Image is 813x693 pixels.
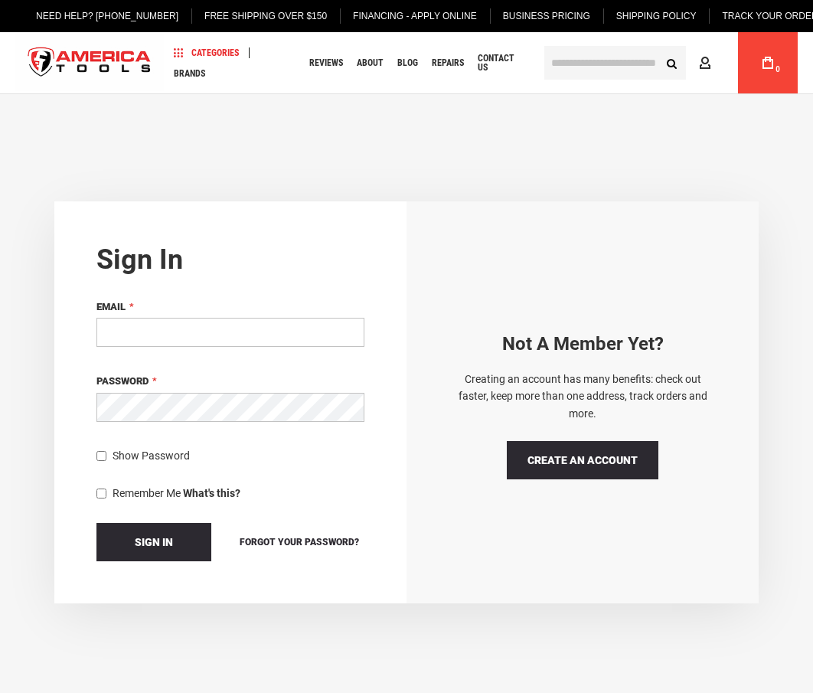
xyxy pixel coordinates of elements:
[432,58,464,67] span: Repairs
[357,58,384,67] span: About
[96,301,126,312] span: Email
[174,47,239,58] span: Categories
[350,53,390,74] a: About
[167,63,212,83] a: Brands
[96,244,183,276] strong: Sign in
[502,333,664,355] strong: Not a Member yet?
[240,537,359,548] span: Forgot Your Password?
[113,449,190,462] span: Show Password
[96,523,211,561] button: Sign In
[527,454,638,466] span: Create an Account
[135,536,173,548] span: Sign In
[113,487,181,499] span: Remember Me
[96,375,149,387] span: Password
[390,53,425,74] a: Blog
[183,487,240,499] strong: What's this?
[753,32,782,93] a: 0
[15,34,164,92] img: America Tools
[302,53,350,74] a: Reviews
[775,65,780,74] span: 0
[657,48,686,77] button: Search
[15,34,164,92] a: store logo
[471,53,533,74] a: Contact Us
[309,58,343,67] span: Reviews
[478,54,526,72] span: Contact Us
[507,441,658,479] a: Create an Account
[397,58,418,67] span: Blog
[234,534,364,551] a: Forgot Your Password?
[167,42,246,63] a: Categories
[449,371,717,422] p: Creating an account has many benefits: check out faster, keep more than one address, track orders...
[616,11,697,21] span: Shipping Policy
[425,53,471,74] a: Repairs
[174,69,205,78] span: Brands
